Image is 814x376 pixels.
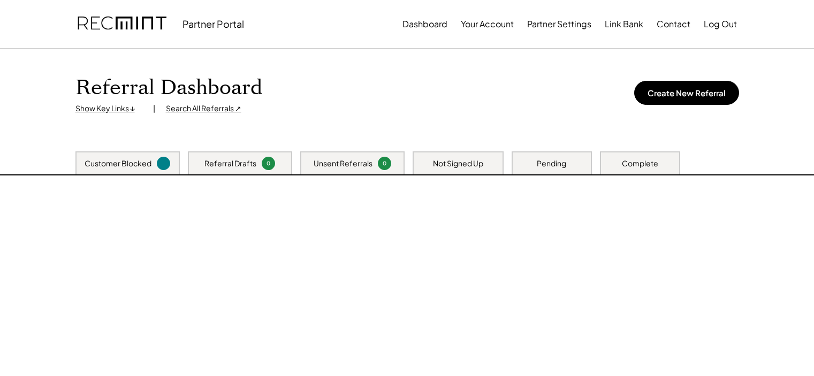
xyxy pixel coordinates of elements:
div: Unsent Referrals [314,158,372,169]
img: recmint-logotype%403x.png [78,6,166,42]
div: | [153,103,155,114]
div: Show Key Links ↓ [75,103,142,114]
div: Complete [622,158,658,169]
div: Referral Drafts [204,158,256,169]
div: Customer Blocked [85,158,151,169]
div: 0 [379,159,390,167]
div: Not Signed Up [433,158,483,169]
button: Your Account [461,13,514,35]
button: Create New Referral [634,81,739,105]
h1: Referral Dashboard [75,75,262,101]
button: Partner Settings [527,13,591,35]
div: 0 [263,159,273,167]
button: Dashboard [402,13,447,35]
div: Search All Referrals ↗ [166,103,241,114]
div: Pending [537,158,566,169]
button: Link Bank [605,13,643,35]
div: Partner Portal [182,18,244,30]
button: Contact [657,13,690,35]
button: Log Out [704,13,737,35]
